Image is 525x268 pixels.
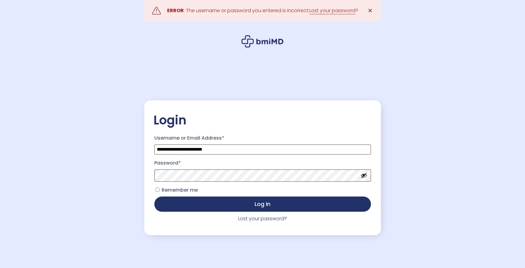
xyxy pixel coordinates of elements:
a: ✕ [364,5,376,17]
span: ✕ [368,6,373,15]
strong: ERROR [167,7,184,14]
button: Show password [361,172,367,179]
a: Lost your password? [238,215,287,222]
label: Username or Email Address [154,133,371,143]
input: Remember me [156,188,160,192]
div: : The username or password you entered is incorrect. ? [167,6,358,15]
h2: Login [153,113,372,128]
button: Log in [154,197,371,212]
a: Lost your password [309,7,355,14]
span: Remember me [162,186,198,193]
label: Password [154,158,371,168]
